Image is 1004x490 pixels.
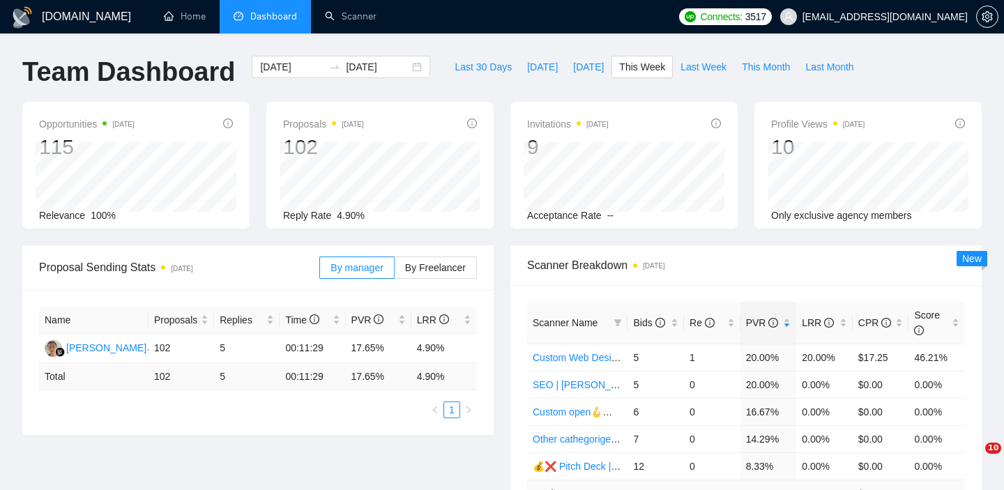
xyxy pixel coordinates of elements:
td: 7 [627,425,684,452]
button: left [427,401,443,418]
button: Last 30 Days [447,56,519,78]
span: info-circle [768,318,778,328]
span: Dashboard [250,10,297,22]
span: 4.90% [337,210,365,221]
span: Opportunities [39,116,135,132]
li: Previous Page [427,401,443,418]
a: homeHome [164,10,206,22]
span: Last Month [805,59,853,75]
img: upwork-logo.png [685,11,696,22]
a: Custom open🪝👩‍💼 Web Design | Artem18/09 other start [533,406,775,418]
td: 4.90 % [411,363,477,390]
a: Custom Web Design | Val | 11.09 filters changed [533,352,742,363]
td: 20.00% [740,371,797,398]
td: 00:11:29 [280,334,345,363]
a: searchScanner [325,10,376,22]
span: Proposals [154,312,198,328]
span: dashboard [234,11,243,21]
span: info-circle [705,318,715,328]
span: info-circle [914,326,924,335]
span: PVR [351,314,384,326]
span: info-circle [467,118,477,128]
span: setting [977,11,998,22]
a: SEO | [PERSON_NAME] | 15/05 [533,379,674,390]
span: info-circle [824,318,834,328]
span: Bids [633,317,664,328]
td: 17.65% [346,334,411,363]
button: This Week [611,56,673,78]
td: 0.00% [796,425,853,452]
span: Profile Views [771,116,865,132]
span: info-circle [439,314,449,324]
span: LRR [802,317,834,328]
span: Proposals [283,116,364,132]
td: 46.21% [908,344,965,371]
span: This Month [742,59,790,75]
span: Last 30 Days [455,59,512,75]
td: 0 [684,452,740,480]
span: info-circle [711,118,721,128]
span: Only exclusive agency members [771,210,912,221]
span: info-circle [955,118,965,128]
div: 102 [283,134,364,160]
input: Start date [260,59,324,75]
td: 00:11:29 [280,363,345,390]
time: [DATE] [643,262,664,270]
span: Invitations [527,116,609,132]
button: setting [976,6,998,28]
li: Next Page [460,401,477,418]
span: LRR [417,314,449,326]
td: $0.00 [853,425,909,452]
h1: Team Dashboard [22,56,235,89]
span: Score [914,309,940,336]
td: 0 [684,398,740,425]
a: setting [976,11,998,22]
td: 6 [627,398,684,425]
span: By manager [330,262,383,273]
div: 9 [527,134,609,160]
td: 5 [214,363,280,390]
a: Other cathegoriges 💰❌ UX/UI | Artem | 27.11 тимчасово вимкнула [533,434,833,445]
td: 20.00% [796,344,853,371]
span: Re [690,317,715,328]
span: [DATE] [573,59,604,75]
span: Scanner Name [533,317,598,328]
a: 💰❌ Pitch Deck | Val | 12.06 16% view [533,461,704,472]
td: 102 [149,334,214,363]
td: 20.00% [740,344,797,371]
td: 12 [627,452,684,480]
td: $0.00 [853,398,909,425]
span: filter [611,312,625,333]
td: 16.67% [740,398,797,425]
span: -- [607,210,614,221]
th: Replies [214,307,280,334]
span: Reply Rate [283,210,331,221]
time: [DATE] [843,121,865,128]
td: 5 [627,371,684,398]
span: [DATE] [527,59,558,75]
span: right [464,406,473,414]
div: 115 [39,134,135,160]
td: 0.00% [908,371,965,398]
span: user [784,12,793,22]
span: info-circle [374,314,383,324]
span: Acceptance Rate [527,210,602,221]
span: By Freelancer [405,262,466,273]
td: 0.00% [796,398,853,425]
span: Scanner Breakdown [527,257,965,274]
span: Replies [220,312,264,328]
td: 0.00% [796,452,853,480]
span: info-circle [655,318,665,328]
span: Connects: [700,9,742,24]
th: Proposals [149,307,214,334]
span: to [329,61,340,72]
span: info-circle [881,318,891,328]
td: 5 [214,334,280,363]
a: 1 [444,402,459,418]
button: [DATE] [519,56,565,78]
time: [DATE] [112,121,134,128]
td: 0.00% [796,371,853,398]
time: [DATE] [586,121,608,128]
td: $0.00 [853,371,909,398]
td: 17.65 % [346,363,411,390]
